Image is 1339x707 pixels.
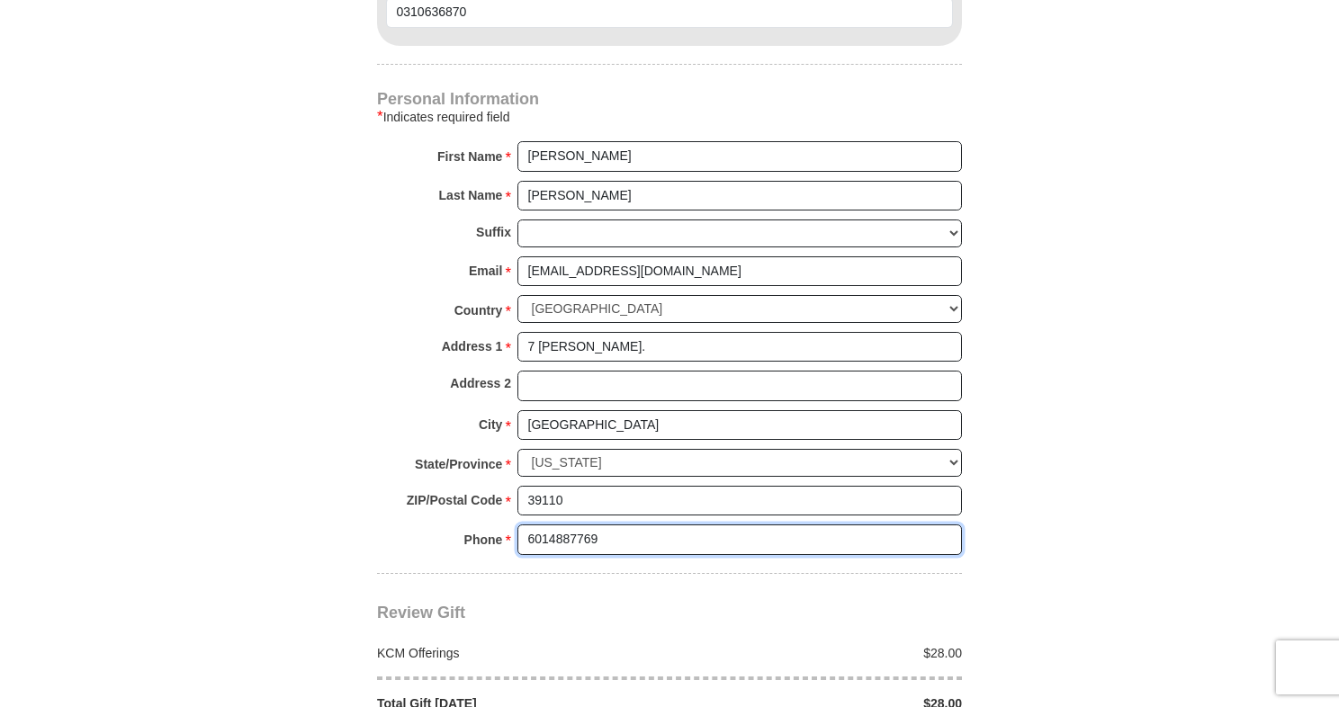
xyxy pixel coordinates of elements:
[377,604,465,622] span: Review Gift
[407,488,503,513] strong: ZIP/Postal Code
[415,452,502,477] strong: State/Province
[377,106,962,128] div: Indicates required field
[437,144,502,169] strong: First Name
[469,258,502,283] strong: Email
[454,298,503,323] strong: Country
[450,371,511,396] strong: Address 2
[669,644,972,662] div: $28.00
[368,644,670,662] div: KCM Offerings
[377,92,962,106] h4: Personal Information
[464,527,503,552] strong: Phone
[442,334,503,359] strong: Address 1
[439,183,503,208] strong: Last Name
[479,412,502,437] strong: City
[476,219,511,245] strong: Suffix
